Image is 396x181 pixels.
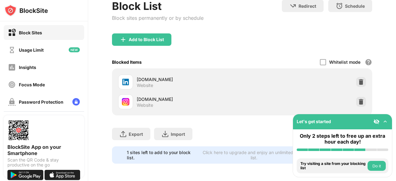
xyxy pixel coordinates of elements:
img: new-icon.svg [69,47,80,52]
img: favicons [122,98,129,106]
img: download-on-the-app-store.svg [45,170,80,180]
div: Import [171,131,185,137]
div: Try visiting a site from your blocking list [300,162,366,170]
div: Block sites permanently or by schedule [112,15,204,21]
img: get-it-on-google-play.svg [7,170,43,180]
div: Schedule [345,3,365,9]
img: favicons [122,78,129,86]
img: logo-blocksite.svg [4,4,48,17]
img: focus-off.svg [8,81,16,88]
img: password-protection-off.svg [8,98,16,106]
div: Add to Block List [129,37,164,42]
div: [DOMAIN_NAME] [137,76,242,83]
div: Export [129,131,143,137]
div: Usage Limit [19,47,44,53]
div: Only 2 steps left to free up an extra hour each day! [297,133,388,145]
div: Scan the QR Code & stay productive on the go [7,157,80,167]
div: Insights [19,65,36,70]
div: Website [137,102,153,108]
div: Whitelist mode [329,59,360,65]
img: lock-menu.svg [72,98,80,106]
div: BlockSite App on your Smartphone [7,144,80,156]
div: Blocked Items [112,59,142,65]
img: insights-off.svg [8,63,16,71]
img: eye-not-visible.svg [373,119,380,125]
button: Do it [368,161,386,171]
img: options-page-qr-code.png [7,119,30,141]
div: Redirect [299,3,316,9]
div: Click here to upgrade and enjoy an unlimited block list. [200,150,308,160]
div: Block Sites [19,30,42,35]
div: Focus Mode [19,82,45,87]
img: time-usage-off.svg [8,46,16,54]
img: block-on.svg [8,29,16,37]
div: Let's get started [297,119,331,124]
div: Password Protection [19,99,63,105]
div: Website [137,83,153,88]
div: [DOMAIN_NAME] [137,96,242,102]
img: omni-setup-toggle.svg [382,119,388,125]
div: 1 sites left to add to your block list. [127,150,197,160]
